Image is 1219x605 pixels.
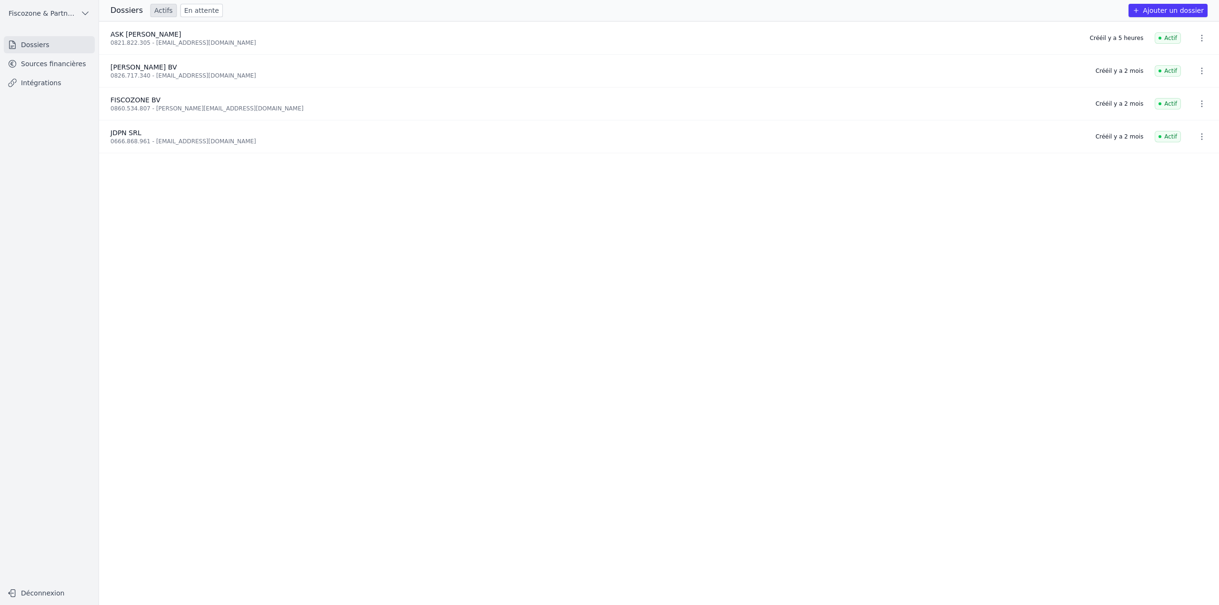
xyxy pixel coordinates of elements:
span: ASK [PERSON_NAME] [110,30,181,38]
span: Actif [1155,131,1181,142]
div: Créé il y a 2 mois [1096,133,1143,140]
div: 0826.717.340 - [EMAIL_ADDRESS][DOMAIN_NAME] [110,72,1084,79]
a: Sources financières [4,55,95,72]
span: FISCOZONE BV [110,96,160,104]
h3: Dossiers [110,5,143,16]
span: JDPN SRL [110,129,141,137]
div: Créé il y a 2 mois [1096,67,1143,75]
span: Actif [1155,65,1181,77]
div: Créé il y a 5 heures [1089,34,1143,42]
button: Déconnexion [4,585,95,601]
button: Ajouter un dossier [1129,4,1208,17]
button: Fiscozone & Partners BV [4,6,95,21]
a: Actifs [150,4,177,17]
span: [PERSON_NAME] BV [110,63,177,71]
a: Dossiers [4,36,95,53]
a: En attente [180,4,223,17]
span: Fiscozone & Partners BV [9,9,77,18]
a: Intégrations [4,74,95,91]
div: 0821.822.305 - [EMAIL_ADDRESS][DOMAIN_NAME] [110,39,1078,47]
div: 0860.534.807 - [PERSON_NAME][EMAIL_ADDRESS][DOMAIN_NAME] [110,105,1084,112]
div: Créé il y a 2 mois [1096,100,1143,108]
span: Actif [1155,98,1181,109]
span: Actif [1155,32,1181,44]
div: 0666.868.961 - [EMAIL_ADDRESS][DOMAIN_NAME] [110,138,1084,145]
